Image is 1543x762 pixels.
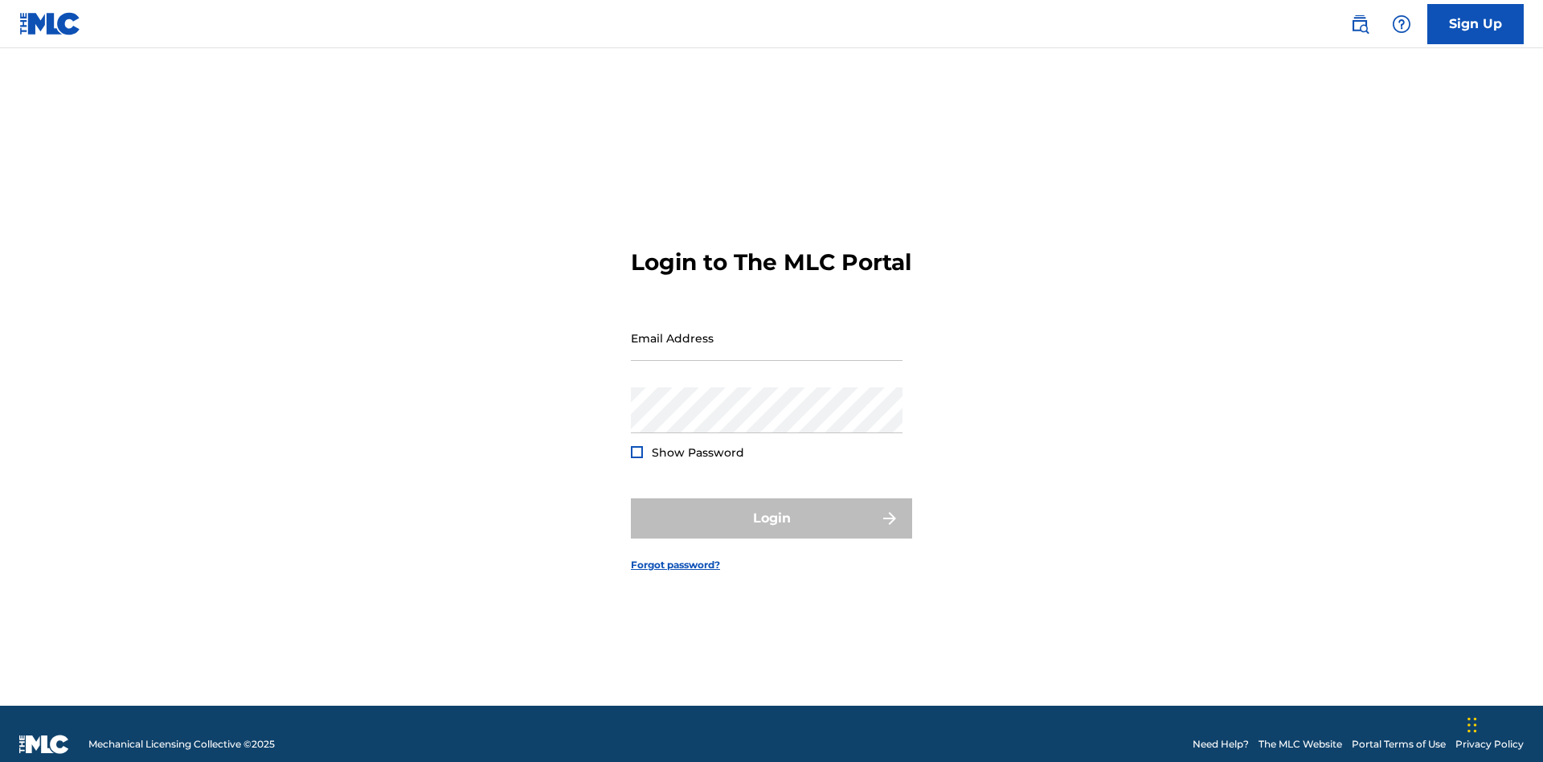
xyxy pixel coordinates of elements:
[1352,737,1446,752] a: Portal Terms of Use
[1467,701,1477,749] div: Drag
[1344,8,1376,40] a: Public Search
[19,735,69,754] img: logo
[1463,685,1543,762] iframe: Chat Widget
[1455,737,1524,752] a: Privacy Policy
[1350,14,1369,34] img: search
[1392,14,1411,34] img: help
[1427,4,1524,44] a: Sign Up
[1385,8,1418,40] div: Help
[652,445,744,460] span: Show Password
[1193,737,1249,752] a: Need Help?
[631,248,911,277] h3: Login to The MLC Portal
[1259,737,1342,752] a: The MLC Website
[631,558,720,572] a: Forgot password?
[19,12,81,35] img: MLC Logo
[88,737,275,752] span: Mechanical Licensing Collective © 2025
